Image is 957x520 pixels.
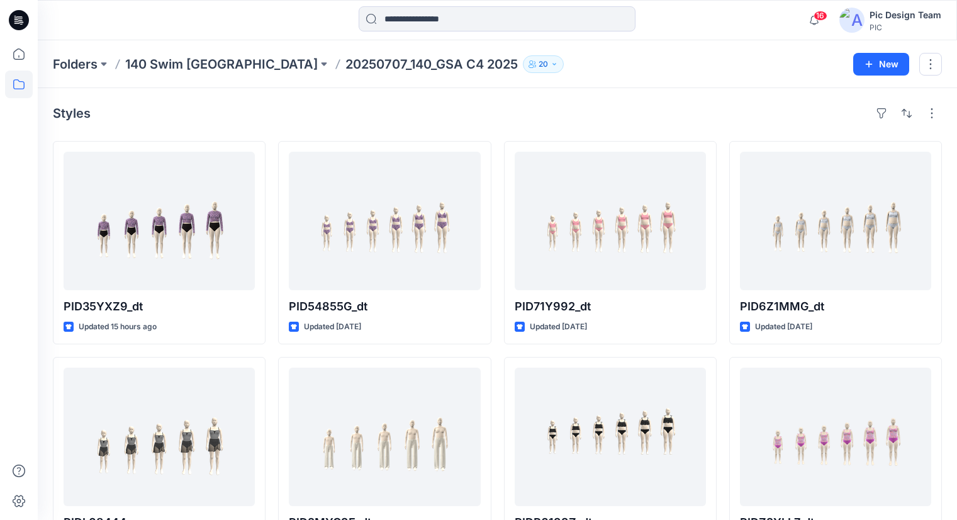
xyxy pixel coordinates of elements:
[870,23,941,32] div: PIC
[125,55,318,73] a: 140 Swim [GEOGRAPHIC_DATA]
[64,298,255,315] p: PID35YXZ9_dt
[740,152,931,290] a: PID6Z1MMG_dt
[64,152,255,290] a: PID35YXZ9_dt
[515,152,706,290] a: PID71Y992_dt
[289,152,480,290] a: PID54855G_dt
[289,368,480,506] a: PID2MYG9E_dt
[740,368,931,506] a: PIDZ2YLL7_dt
[740,298,931,315] p: PID6Z1MMG_dt
[64,368,255,506] a: PIDL08444
[853,53,909,76] button: New
[870,8,941,23] div: Pic Design Team
[289,298,480,315] p: PID54855G_dt
[539,57,548,71] p: 20
[755,320,812,334] p: Updated [DATE]
[530,320,587,334] p: Updated [DATE]
[53,55,98,73] a: Folders
[515,298,706,315] p: PID71Y992_dt
[345,55,518,73] p: 20250707_140_GSA C4 2025
[79,320,157,334] p: Updated 15 hours ago
[53,106,91,121] h4: Styles
[839,8,865,33] img: avatar
[523,55,564,73] button: 20
[304,320,361,334] p: Updated [DATE]
[814,11,827,21] span: 16
[515,368,706,506] a: PIDP6199Z_dt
